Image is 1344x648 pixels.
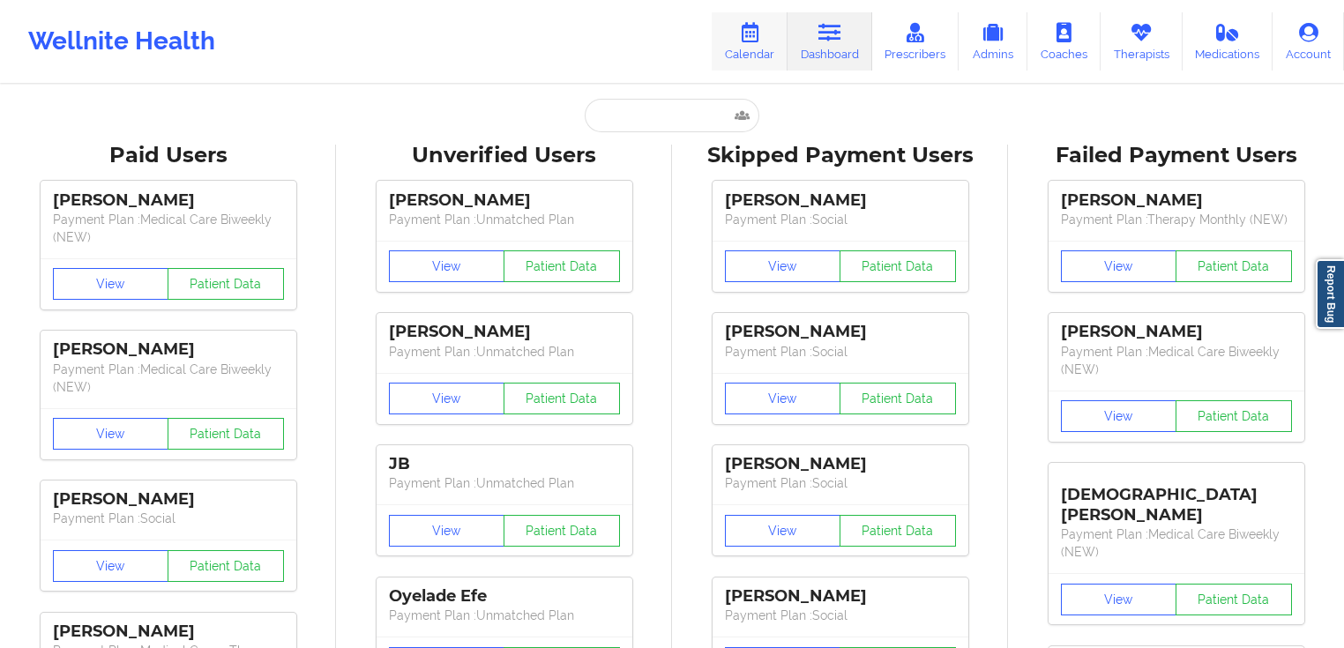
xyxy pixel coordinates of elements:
[168,418,284,450] button: Patient Data
[725,383,841,414] button: View
[840,383,956,414] button: Patient Data
[725,454,956,474] div: [PERSON_NAME]
[389,383,505,414] button: View
[1061,250,1177,282] button: View
[1020,142,1332,169] div: Failed Payment Users
[725,322,956,342] div: [PERSON_NAME]
[389,190,620,211] div: [PERSON_NAME]
[389,586,620,607] div: Oyelade Efe
[504,515,620,547] button: Patient Data
[389,250,505,282] button: View
[53,361,284,396] p: Payment Plan : Medical Care Biweekly (NEW)
[872,12,959,71] a: Prescribers
[725,515,841,547] button: View
[725,250,841,282] button: View
[1061,211,1292,228] p: Payment Plan : Therapy Monthly (NEW)
[53,268,169,300] button: View
[53,339,284,360] div: [PERSON_NAME]
[504,250,620,282] button: Patient Data
[53,489,284,510] div: [PERSON_NAME]
[1273,12,1344,71] a: Account
[53,418,169,450] button: View
[389,454,620,474] div: JB
[712,12,788,71] a: Calendar
[1061,322,1292,342] div: [PERSON_NAME]
[684,142,996,169] div: Skipped Payment Users
[53,190,284,211] div: [PERSON_NAME]
[725,343,956,361] p: Payment Plan : Social
[53,510,284,527] p: Payment Plan : Social
[959,12,1027,71] a: Admins
[1061,343,1292,378] p: Payment Plan : Medical Care Biweekly (NEW)
[840,515,956,547] button: Patient Data
[725,474,956,492] p: Payment Plan : Social
[1061,525,1292,561] p: Payment Plan : Medical Care Biweekly (NEW)
[1061,584,1177,615] button: View
[1061,400,1177,432] button: View
[725,211,956,228] p: Payment Plan : Social
[840,250,956,282] button: Patient Data
[53,622,284,642] div: [PERSON_NAME]
[348,142,660,169] div: Unverified Users
[1176,400,1292,432] button: Patient Data
[389,343,620,361] p: Payment Plan : Unmatched Plan
[788,12,872,71] a: Dashboard
[1061,190,1292,211] div: [PERSON_NAME]
[53,211,284,246] p: Payment Plan : Medical Care Biweekly (NEW)
[1101,12,1183,71] a: Therapists
[725,190,956,211] div: [PERSON_NAME]
[1176,250,1292,282] button: Patient Data
[53,550,169,582] button: View
[504,383,620,414] button: Patient Data
[168,550,284,582] button: Patient Data
[389,515,505,547] button: View
[725,607,956,624] p: Payment Plan : Social
[168,268,284,300] button: Patient Data
[725,586,956,607] div: [PERSON_NAME]
[1183,12,1273,71] a: Medications
[389,474,620,492] p: Payment Plan : Unmatched Plan
[389,211,620,228] p: Payment Plan : Unmatched Plan
[389,607,620,624] p: Payment Plan : Unmatched Plan
[1027,12,1101,71] a: Coaches
[1176,584,1292,615] button: Patient Data
[389,322,620,342] div: [PERSON_NAME]
[1061,472,1292,525] div: [DEMOGRAPHIC_DATA][PERSON_NAME]
[1316,259,1344,329] a: Report Bug
[12,142,324,169] div: Paid Users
